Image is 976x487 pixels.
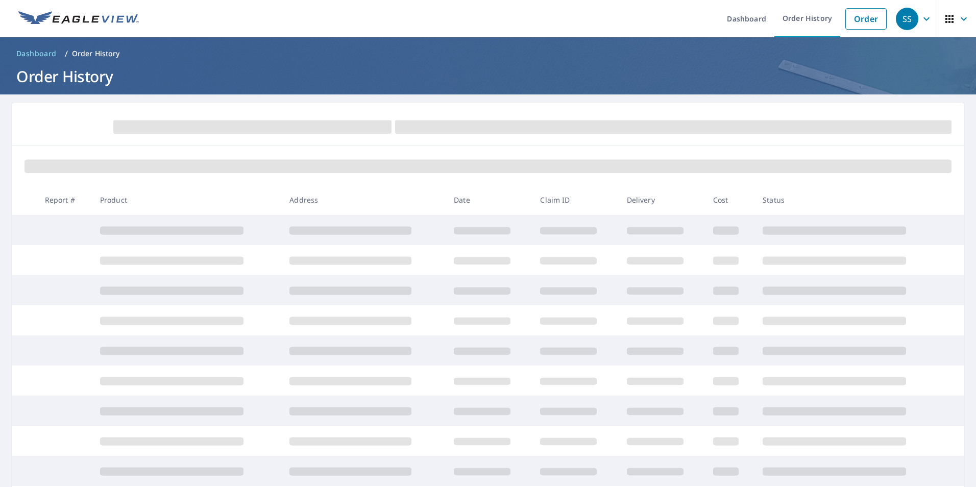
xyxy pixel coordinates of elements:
th: Cost [705,185,754,215]
a: Order [845,8,887,30]
div: SS [896,8,918,30]
img: EV Logo [18,11,139,27]
h1: Order History [12,66,964,87]
th: Report # [37,185,92,215]
li: / [65,47,68,60]
th: Delivery [619,185,705,215]
a: Dashboard [12,45,61,62]
th: Address [281,185,446,215]
span: Dashboard [16,48,57,59]
th: Date [446,185,532,215]
th: Status [754,185,944,215]
p: Order History [72,48,120,59]
th: Product [92,185,282,215]
nav: breadcrumb [12,45,964,62]
th: Claim ID [532,185,618,215]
